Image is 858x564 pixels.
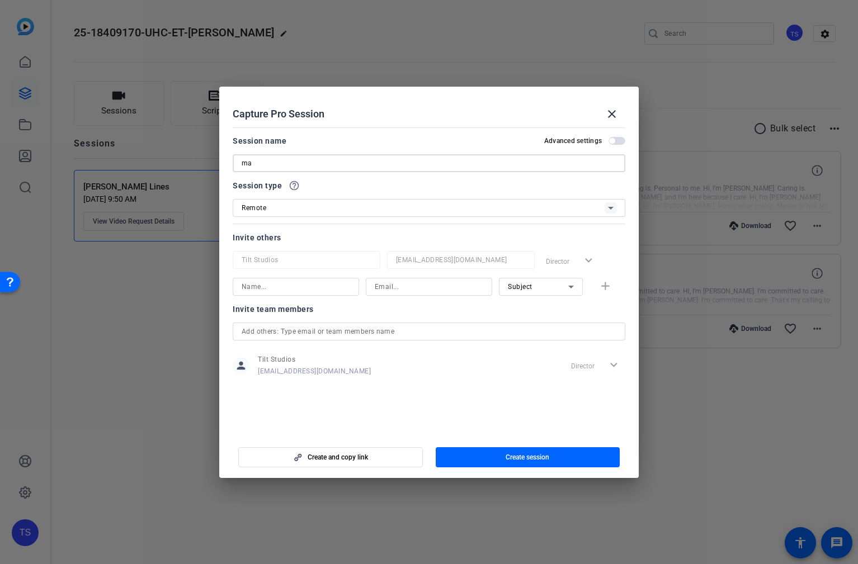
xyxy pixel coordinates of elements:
[258,355,371,364] span: Tilt Studios
[544,136,602,145] h2: Advanced settings
[233,302,625,316] div: Invite team members
[508,283,532,291] span: Subject
[375,280,483,293] input: Email...
[233,101,625,127] div: Capture Pro Session
[242,280,350,293] input: Name...
[233,134,286,148] div: Session name
[242,157,616,170] input: Enter Session Name
[258,367,371,376] span: [EMAIL_ADDRESS][DOMAIN_NAME]
[605,107,619,121] mat-icon: close
[242,325,616,338] input: Add others: Type email or team members name
[233,231,625,244] div: Invite others
[396,253,526,267] input: Email...
[238,447,423,467] button: Create and copy link
[233,357,249,374] mat-icon: person
[233,179,282,192] span: Session type
[308,453,368,462] span: Create and copy link
[506,453,549,462] span: Create session
[289,180,300,191] mat-icon: help_outline
[242,204,266,212] span: Remote
[436,447,620,467] button: Create session
[242,253,371,267] input: Name...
